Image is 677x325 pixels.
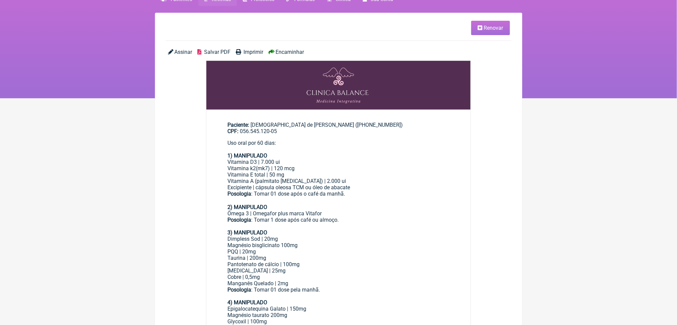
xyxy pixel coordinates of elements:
[228,274,450,280] div: Cobre | 0,5mg
[228,140,450,152] div: Uso oral por 60 dias:
[228,236,450,242] div: Dimpless Sod | 20mg
[243,49,263,55] span: Imprimir
[471,21,510,35] a: Renovar
[168,49,192,55] a: Assinar
[206,61,471,110] img: OHRMBDAMBDLv2SiBD+EP9LuaQDBICIzAAAAAAAAAAAAAAAAAAAAAAAEAM3AEAAAAAAAAAAAAAAAAAAAAAAAAAAAAAYuAOAAAA...
[228,210,450,217] div: Ômega 3 | Omegafor plus marca Vitafor
[228,128,450,134] div: 056.545.120-05
[228,159,450,165] div: Vitamina D3 | 7.000 ui
[228,204,268,210] strong: 2) MANIPULADO
[228,299,268,306] strong: 4) MANIPULADO
[228,248,450,255] div: PQQ | 20mg
[269,49,304,55] a: Encaminhar
[228,293,450,318] div: Epigalocatequina Galato | 150mg Magnésio taurato 200mg
[484,25,503,31] span: Renovar
[228,172,450,178] div: Vitamina E total | 50 mg
[228,287,450,293] div: : Tomar 01 dose pela manhã.
[228,178,450,191] div: Vitamina A (palmitato [MEDICAL_DATA]) | 2.000 ui Excipiente | cápsula oleosa TCM ou óleo de abacate
[175,49,192,55] span: Assinar
[228,165,450,172] div: Vitamina k2(mk7) | 120 mcg
[228,122,249,128] span: Paciente:
[228,318,450,325] div: Glycoxil | 100mg
[228,217,251,223] strong: Posologia
[204,49,230,55] span: Salvar PDF
[228,217,450,223] div: : Tomar 1 dose após café ou almoço.
[228,261,450,267] div: Pantotenato de cálcio | 100mg
[228,122,450,134] div: [DEMOGRAPHIC_DATA] de [PERSON_NAME] ([PHONE_NUMBER])
[236,49,263,55] a: Imprimir
[228,280,450,287] div: Manganês Quelado | 2mg
[228,191,251,197] strong: Posologia
[198,49,230,55] a: Salvar PDF
[228,128,239,134] span: CPF:
[228,255,450,261] div: Taurina | 200mg
[276,49,304,55] span: Encaminhar
[228,267,450,274] div: [MEDICAL_DATA] | 25mg
[228,191,450,210] div: : Tomar 01 dose após o café da manhã. ㅤ
[228,229,268,236] strong: 3) MANIPULADO
[228,242,450,248] div: Magnésio bisglicinato 100mg
[228,287,251,293] strong: Posologia
[228,152,268,159] strong: 1) MANIPULADO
